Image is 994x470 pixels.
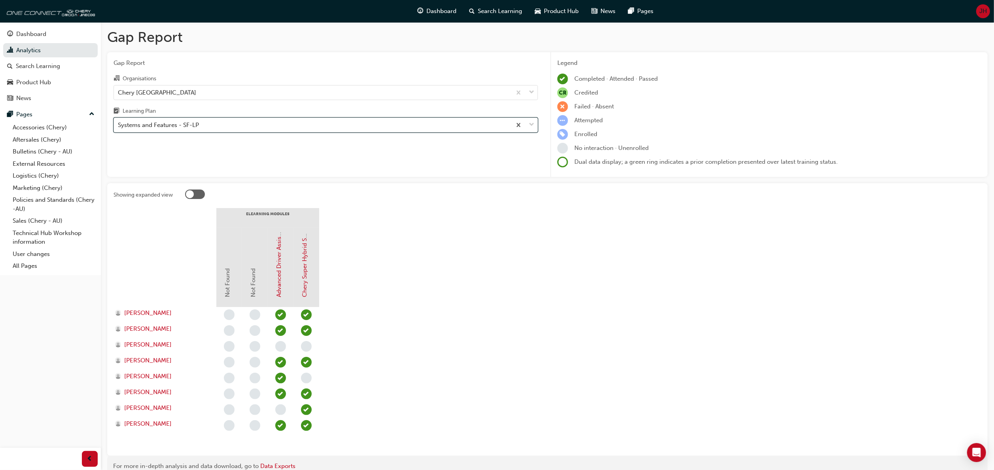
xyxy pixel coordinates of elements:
div: Chery [GEOGRAPHIC_DATA] [118,88,196,97]
span: learningRecordVerb_NONE-icon [224,309,235,320]
span: learningRecordVerb_PASS-icon [275,309,286,320]
button: DashboardAnalyticsSearch LearningProduct HubNews [3,25,98,107]
span: learningplan-icon [114,108,119,115]
div: Systems and Features - SF-LP [118,121,199,130]
span: Failed · Absent [574,103,614,110]
span: learningRecordVerb_NONE-icon [224,341,235,352]
h1: Gap Report [107,28,988,46]
span: learningRecordVerb_NONE-icon [557,143,568,154]
a: Product Hub [3,75,98,90]
a: Logistics (Chery) [9,170,98,182]
a: External Resources [9,158,98,170]
span: No interaction · Unenrolled [574,144,649,152]
a: oneconnect [4,3,95,19]
span: JH [979,7,987,16]
span: learningRecordVerb_PASS-icon [275,325,286,336]
span: Dual data display; a green ring indicates a prior completion presented over latest training status. [574,158,838,165]
span: pages-icon [629,6,634,16]
a: Advanced Driver Assist Systems (ADAS) - Chery [276,168,283,298]
span: car-icon [535,6,541,16]
span: Enrolled [574,131,597,138]
a: Search Learning [3,59,98,74]
div: Search Learning [16,62,60,71]
div: Product Hub [16,78,51,87]
span: Attempted [574,117,603,124]
span: learningRecordVerb_NONE-icon [275,341,286,352]
span: learningRecordVerb_NONE-icon [224,404,235,415]
span: null-icon [557,87,568,98]
a: Aftersales (Chery) [9,134,98,146]
span: learningRecordVerb_NONE-icon [301,373,312,383]
span: learningRecordVerb_NONE-icon [301,341,312,352]
span: [PERSON_NAME] [124,356,172,365]
span: Product Hub [544,7,579,16]
a: Data Exports [260,462,295,470]
span: learningRecordVerb_NONE-icon [250,420,260,431]
div: News [16,94,31,103]
span: learningRecordVerb_NONE-icon [250,325,260,336]
a: [PERSON_NAME] [115,340,209,349]
span: Completed · Attended · Passed [574,75,658,82]
span: learningRecordVerb_COMPLETE-icon [557,74,568,84]
a: Marketing (Chery) [9,182,98,194]
span: [PERSON_NAME] [124,419,172,428]
button: Pages [3,107,98,122]
span: Credited [574,89,598,96]
span: [PERSON_NAME] [124,372,172,381]
span: up-icon [89,109,95,119]
span: down-icon [529,120,534,130]
span: learningRecordVerb_NONE-icon [224,373,235,383]
span: learningRecordVerb_PASS-icon [275,389,286,399]
span: [PERSON_NAME] [124,309,172,318]
span: Pages [638,7,654,16]
span: guage-icon [418,6,424,16]
a: [PERSON_NAME] [115,404,209,413]
span: learningRecordVerb_ATTEMPT-icon [557,115,568,126]
span: search-icon [7,63,13,70]
a: search-iconSearch Learning [463,3,529,19]
span: chart-icon [7,47,13,54]
div: Organisations [123,75,156,83]
span: Dashboard [427,7,457,16]
a: Sales (Chery - AU) [9,215,98,227]
a: [PERSON_NAME] [115,372,209,381]
span: Search Learning [478,7,523,16]
span: learningRecordVerb_FAIL-icon [557,101,568,112]
div: Learning Plan [123,107,156,115]
a: Policies and Standards (Chery -AU) [9,194,98,215]
span: learningRecordVerb_ENROLL-icon [557,129,568,140]
a: User changes [9,248,98,260]
span: learningRecordVerb_PASS-icon [301,420,312,431]
span: learningRecordVerb_PASS-icon [275,420,286,431]
span: learningRecordVerb_PASS-icon [301,325,312,336]
a: Accessories (Chery) [9,121,98,134]
a: car-iconProduct Hub [529,3,585,19]
span: learningRecordVerb_NONE-icon [224,420,235,431]
span: [PERSON_NAME] [124,324,172,334]
span: [PERSON_NAME] [124,388,172,397]
span: learningRecordVerb_NONE-icon [224,325,235,336]
span: learningRecordVerb_NONE-icon [250,373,260,383]
a: Technical Hub Workshop information [9,227,98,248]
span: down-icon [529,87,534,98]
span: Gap Report [114,59,538,68]
a: pages-iconPages [622,3,660,19]
span: News [601,7,616,16]
span: news-icon [7,95,13,102]
a: All Pages [9,260,98,272]
span: [PERSON_NAME] [124,340,172,349]
a: [PERSON_NAME] [115,309,209,318]
span: learningRecordVerb_NONE-icon [250,309,260,320]
a: [PERSON_NAME] [115,356,209,365]
div: Pages [16,110,32,119]
span: learningRecordVerb_NONE-icon [224,389,235,399]
span: learningRecordVerb_PASS-icon [275,357,286,368]
a: guage-iconDashboard [411,3,463,19]
span: car-icon [7,79,13,86]
span: learningRecordVerb_NONE-icon [250,357,260,368]
span: learningRecordVerb_PASS-icon [275,373,286,383]
span: learningRecordVerb_PASS-icon [301,357,312,368]
span: [PERSON_NAME] [124,404,172,413]
span: learningRecordVerb_NONE-icon [250,389,260,399]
